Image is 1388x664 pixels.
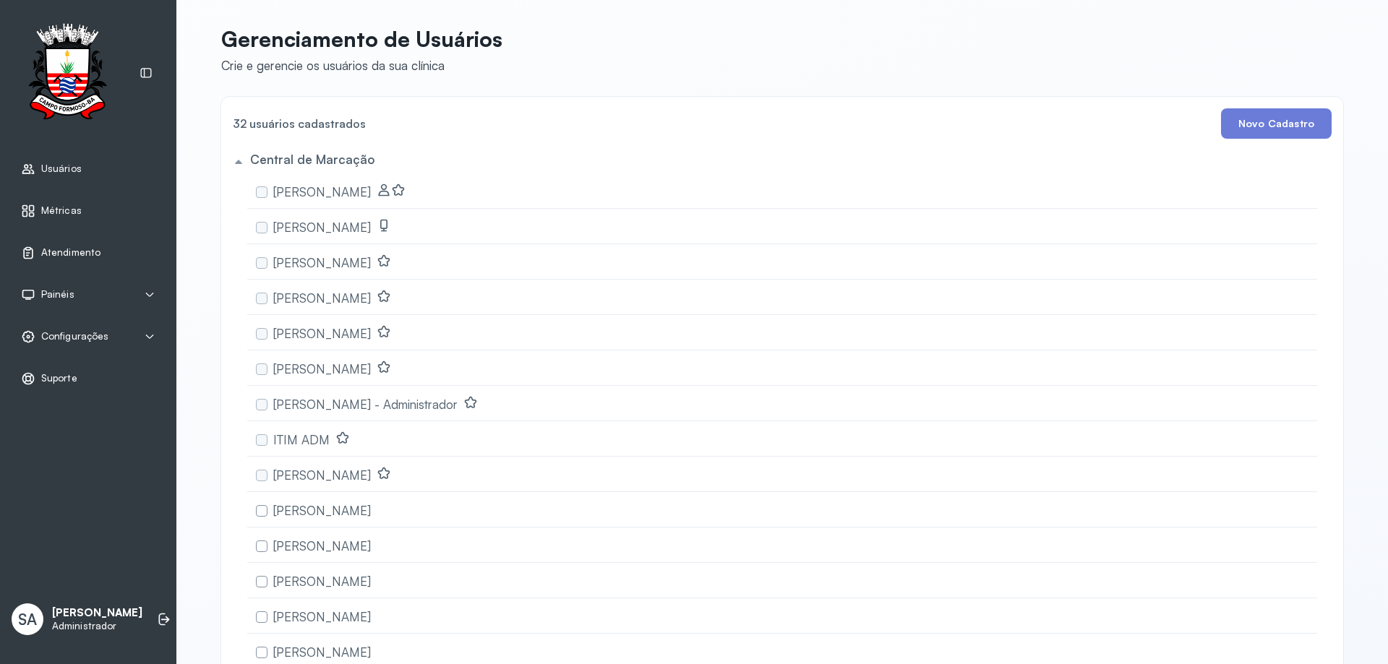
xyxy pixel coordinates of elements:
span: [PERSON_NAME] [273,361,371,376]
span: Atendimento [41,246,100,259]
span: Painéis [41,288,74,301]
button: Novo Cadastro [1221,108,1332,139]
img: Logotipo do estabelecimento [15,23,119,124]
span: Configurações [41,330,108,342]
span: [PERSON_NAME] [273,326,371,341]
p: Gerenciamento de Usuários [221,26,502,52]
span: [PERSON_NAME] [273,184,371,199]
span: Usuários [41,163,82,175]
span: [PERSON_NAME] [273,574,371,589]
h5: Central de Marcação [250,152,374,167]
div: Crie e gerencie os usuários da sua clínica [221,58,502,73]
span: Métricas [41,204,82,217]
span: [PERSON_NAME] [273,467,371,483]
span: [PERSON_NAME] - Administrador [273,397,458,412]
p: [PERSON_NAME] [52,606,142,620]
a: Métricas [21,204,155,218]
span: [PERSON_NAME] [273,255,371,270]
span: [PERSON_NAME] [273,609,371,624]
span: [PERSON_NAME] [273,538,371,553]
p: Administrador [52,620,142,632]
span: [PERSON_NAME] [273,644,371,660]
a: Atendimento [21,246,155,260]
span: [PERSON_NAME] [273,503,371,518]
span: ITIM ADM [273,432,330,447]
span: [PERSON_NAME] [273,290,371,306]
a: Usuários [21,162,155,176]
span: [PERSON_NAME] [273,220,371,235]
span: Suporte [41,372,77,384]
h4: 32 usuários cadastrados [233,113,366,134]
